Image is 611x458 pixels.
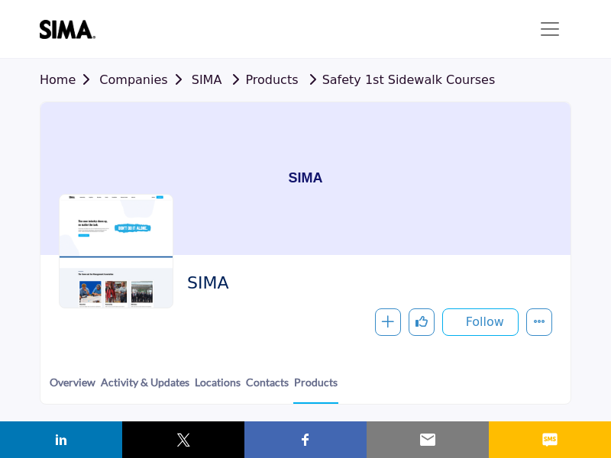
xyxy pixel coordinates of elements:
a: Products [293,374,338,404]
img: site Logo [40,20,103,39]
h2: SIMA [187,273,545,293]
a: Activity & Updates [100,374,190,402]
img: twitter sharing button [174,431,192,449]
a: SIMA [192,73,222,87]
button: Follow [442,308,519,336]
img: linkedin sharing button [52,431,70,449]
a: Contacts [245,374,289,402]
a: Safety 1st Sidewalk Courses [302,73,496,87]
a: Products [225,73,298,87]
img: email sharing button [419,431,437,449]
button: Toggle navigation [529,14,571,44]
a: Overview [49,374,96,402]
img: sms sharing button [541,431,559,449]
button: More details [526,308,552,336]
a: Home [40,73,99,87]
a: Companies [99,73,191,87]
img: facebook sharing button [296,431,315,449]
h1: SIMA [289,102,323,255]
a: Locations [194,374,241,402]
button: Like [409,308,435,336]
